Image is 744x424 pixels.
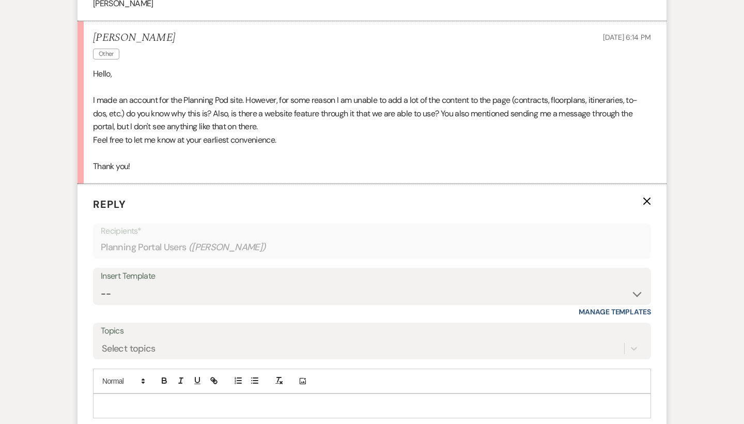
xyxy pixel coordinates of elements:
[93,32,175,44] h5: [PERSON_NAME]
[101,237,643,258] div: Planning Portal Users
[101,224,643,238] p: Recipients*
[102,341,156,355] div: Select topics
[101,324,643,339] label: Topics
[579,307,651,316] a: Manage Templates
[101,269,643,284] div: Insert Template
[603,33,651,42] span: [DATE] 6:14 PM
[189,240,266,254] span: ( [PERSON_NAME] )
[93,49,119,59] span: Other
[93,67,651,81] p: Hello,
[93,133,651,147] p: Feel free to let me know at your earliest convenience.
[93,160,651,173] p: Thank you!
[93,94,651,133] p: I made an account for the Planning Pod site. However, for some reason I am unable to add a lot of...
[93,198,126,211] span: Reply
